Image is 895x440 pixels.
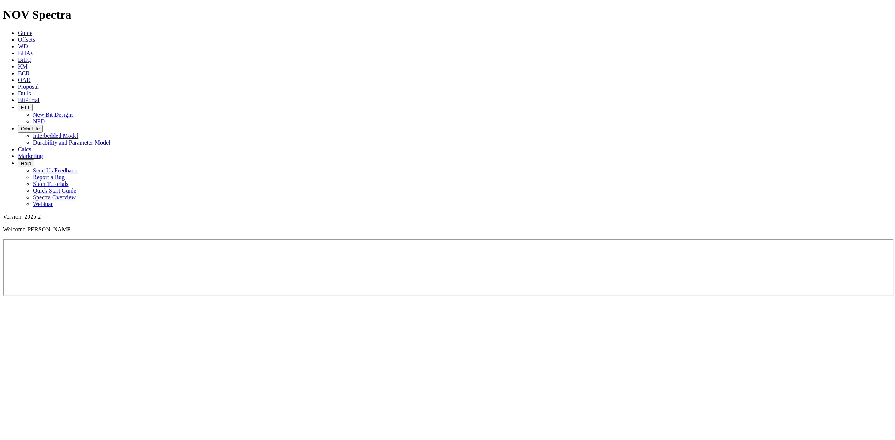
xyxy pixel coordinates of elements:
a: Guide [18,30,32,36]
a: KM [18,63,28,70]
a: New Bit Designs [33,111,73,118]
a: BHAs [18,50,33,56]
a: BCR [18,70,30,76]
a: Spectra Overview [33,194,76,200]
button: OrbitLite [18,125,43,133]
a: Proposal [18,83,39,90]
a: Marketing [18,153,43,159]
button: Help [18,159,34,167]
a: OAR [18,77,31,83]
h1: NOV Spectra [3,8,892,22]
a: Durability and Parameter Model [33,139,110,146]
p: Welcome [3,226,892,233]
a: Quick Start Guide [33,187,76,194]
a: Short Tutorials [33,181,69,187]
a: BitIQ [18,57,31,63]
a: Calcs [18,146,31,152]
a: Dulls [18,90,31,96]
a: NPD [33,118,45,124]
span: Help [21,161,31,166]
span: OrbitLite [21,126,40,132]
a: BitPortal [18,97,40,103]
span: FTT [21,105,30,110]
div: Version: 2025.2 [3,213,892,220]
a: Report a Bug [33,174,65,180]
a: Offsets [18,37,35,43]
a: Send Us Feedback [33,167,77,174]
a: Interbedded Model [33,133,78,139]
span: [PERSON_NAME] [25,226,73,232]
a: Webinar [33,201,53,207]
a: WD [18,43,28,50]
button: FTT [18,104,33,111]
